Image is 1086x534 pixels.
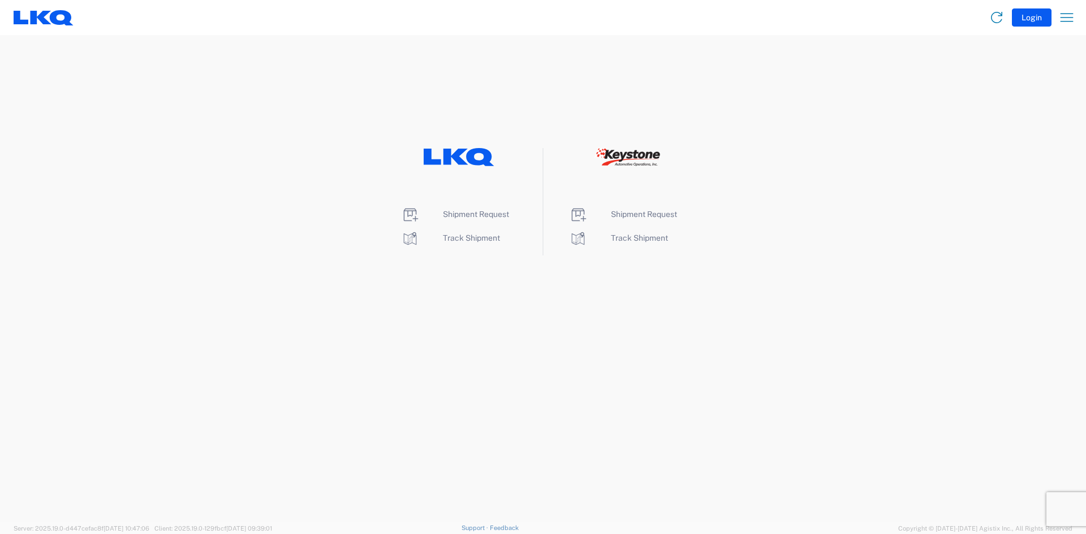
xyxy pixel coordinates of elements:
button: Login [1012,8,1051,27]
span: Server: 2025.19.0-d447cefac8f [14,525,149,532]
span: Shipment Request [611,210,677,219]
a: Shipment Request [569,210,677,219]
span: Track Shipment [611,233,668,242]
a: Track Shipment [569,233,668,242]
span: [DATE] 09:39:01 [226,525,272,532]
span: Client: 2025.19.0-129fbcf [154,525,272,532]
span: [DATE] 10:47:06 [104,525,149,532]
a: Shipment Request [401,210,509,219]
span: Track Shipment [443,233,500,242]
a: Support [462,524,490,531]
a: Feedback [490,524,519,531]
a: Track Shipment [401,233,500,242]
span: Shipment Request [443,210,509,219]
span: Copyright © [DATE]-[DATE] Agistix Inc., All Rights Reserved [898,523,1072,533]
